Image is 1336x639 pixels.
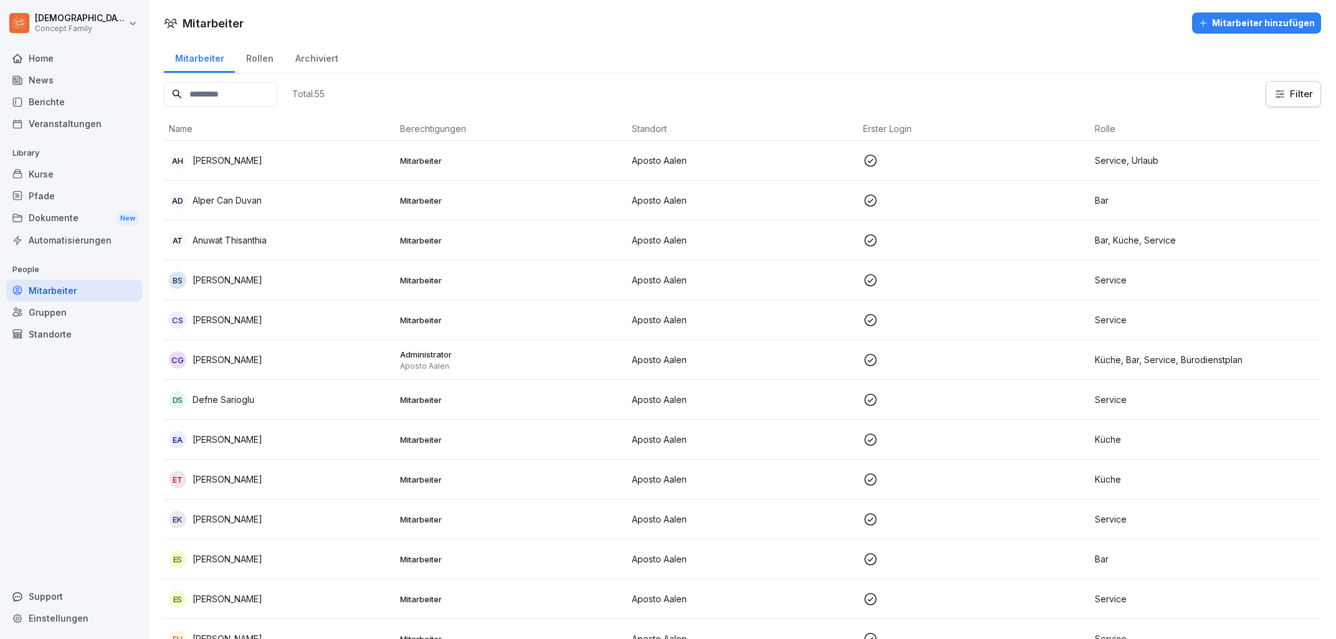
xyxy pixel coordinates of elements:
div: EK [169,511,186,528]
div: ET [169,471,186,488]
p: Mitarbeiter [400,235,621,246]
p: Aposto Aalen [632,393,853,406]
p: Aposto Aalen [632,234,853,247]
p: Aposto Aalen [400,361,621,371]
a: Mitarbeiter [6,280,142,301]
p: Aposto Aalen [632,353,853,366]
p: [PERSON_NAME] [193,592,262,605]
p: Mitarbeiter [400,275,621,286]
h1: Mitarbeiter [183,15,244,32]
div: Dokumente [6,207,142,230]
div: DS [169,391,186,409]
th: Rolle [1090,117,1321,141]
p: Bar, Küche, Service [1095,234,1316,247]
a: Kurse [6,163,142,185]
th: Berechtigungen [395,117,626,141]
p: Library [6,143,142,163]
p: Service [1095,592,1316,605]
div: Filter [1274,88,1313,100]
p: [PERSON_NAME] [193,513,262,526]
a: Pfade [6,185,142,207]
p: Service [1095,273,1316,286]
div: Veranstaltungen [6,113,142,135]
a: Berichte [6,91,142,113]
p: People [6,260,142,280]
a: Archiviert [284,41,349,73]
a: Rollen [235,41,284,73]
p: Mitarbeiter [400,554,621,565]
p: Mitarbeiter [400,394,621,405]
p: Aposto Aalen [632,473,853,486]
div: ES [169,590,186,608]
p: Administrator [400,349,621,360]
p: Mitarbeiter [400,434,621,445]
p: Alper Can Duvan [193,194,262,207]
div: ES [169,551,186,568]
a: News [6,69,142,91]
p: Service [1095,393,1316,406]
a: Einstellungen [6,607,142,629]
p: [PERSON_NAME] [193,473,262,486]
p: [DEMOGRAPHIC_DATA] [PERSON_NAME] [35,13,126,24]
p: Mitarbeiter [400,155,621,166]
p: Anuwat Thisanthia [193,234,267,247]
p: Küche [1095,433,1316,446]
a: Home [6,47,142,69]
p: [PERSON_NAME] [193,353,262,366]
p: Aposto Aalen [632,552,853,566]
p: Aposto Aalen [632,273,853,286]
p: Defne Sarioglu [193,393,254,406]
th: Name [164,117,395,141]
p: Concept Family [35,24,126,33]
p: Service [1095,313,1316,326]
div: Support [6,585,142,607]
div: EA [169,431,186,448]
a: DokumenteNew [6,207,142,230]
p: Küche, Bar, Service, Bürodienstplan [1095,353,1316,366]
p: [PERSON_NAME] [193,552,262,566]
p: Aposto Aalen [632,513,853,526]
p: Aposto Aalen [632,433,853,446]
p: [PERSON_NAME] [193,313,262,326]
p: Mitarbeiter [400,514,621,525]
th: Erster Login [858,117,1089,141]
p: Service [1095,513,1316,526]
a: Automatisierungen [6,229,142,251]
div: CS [169,311,186,329]
p: Bar [1095,552,1316,566]
p: Mitarbeiter [400,474,621,485]
a: Gruppen [6,301,142,323]
th: Standort [627,117,858,141]
p: Total: 55 [292,88,325,100]
button: Filter [1266,82,1320,107]
a: Standorte [6,323,142,345]
div: CG [169,351,186,369]
p: Mitarbeiter [400,315,621,326]
div: AH [169,152,186,169]
div: New [117,211,138,225]
p: Aposto Aalen [632,154,853,167]
p: Küche [1095,473,1316,486]
a: Mitarbeiter [164,41,235,73]
p: [PERSON_NAME] [193,433,262,446]
p: Mitarbeiter [400,594,621,605]
p: Aposto Aalen [632,592,853,605]
p: Aposto Aalen [632,313,853,326]
div: AD [169,192,186,209]
button: Mitarbeiter hinzufügen [1192,12,1321,34]
p: [PERSON_NAME] [193,273,262,286]
p: Bar [1095,194,1316,207]
div: BS [169,272,186,289]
